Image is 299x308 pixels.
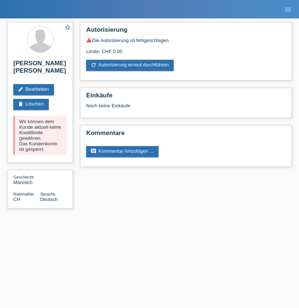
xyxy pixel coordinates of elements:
i: menu [284,6,292,13]
a: commentKommentar hinzufügen ... [86,146,159,157]
a: deleteLöschen [13,99,49,110]
span: Sprache [40,192,55,196]
h2: [PERSON_NAME] [PERSON_NAME] [13,60,67,78]
div: Wir können dem Kunde aktuell keine Kreditlimite gewähren. Das Kundenkonto ist gesperrt. [13,116,67,155]
span: Schweiz [13,197,20,202]
h2: Autorisierung [86,26,286,37]
a: refreshAutorisierung erneut durchführen [86,60,174,71]
i: star_border [64,24,71,31]
i: refresh [91,62,96,68]
i: delete [18,101,24,107]
div: Die Autorisierung ist fehlgeschlagen. [86,37,286,43]
div: Männlich [13,174,40,185]
i: warning [86,37,92,43]
span: Deutsch [40,197,58,202]
div: Limite: CHF 0.00 [86,43,286,54]
a: menu [281,7,295,11]
h2: Einkäufe [86,92,286,103]
i: edit [18,86,24,92]
i: comment [91,148,96,154]
h2: Kommentare [86,129,286,141]
a: star_border [64,24,71,32]
a: editBearbeiten [13,84,54,95]
span: Nationalität [13,192,34,196]
span: Geschlecht [13,175,34,179]
div: Noch keine Einkäufe [86,103,286,114]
